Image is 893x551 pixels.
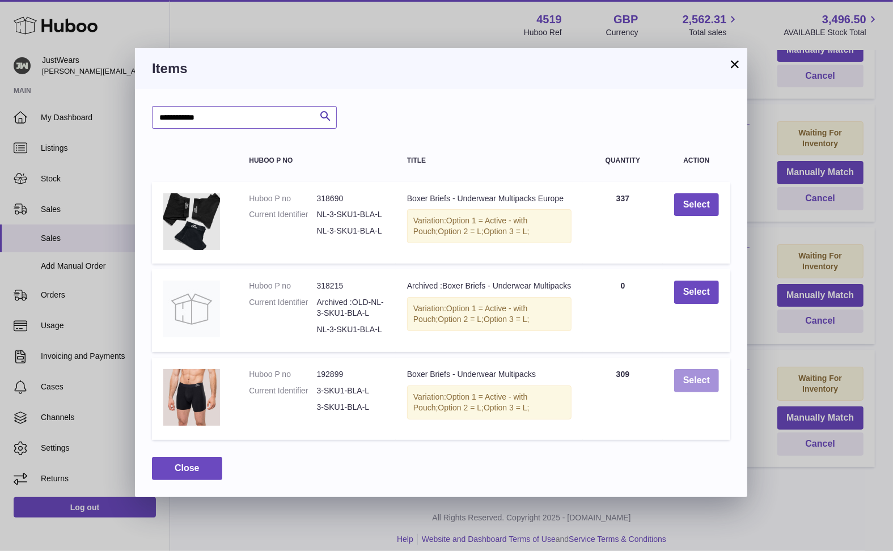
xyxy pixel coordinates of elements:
img: Boxer Briefs - Underwear Multipacks Europe [163,193,220,250]
img: Boxer Briefs - Underwear Multipacks [163,369,220,426]
div: Variation: [407,297,572,331]
div: Variation: [407,385,572,419]
th: Quantity [583,146,663,176]
dd: NL-3-SKU1-BLA-L [317,209,384,220]
span: Option 3 = L; [484,315,530,324]
dt: Huboo P no [249,369,316,380]
span: Option 2 = L; [438,403,484,412]
th: Title [396,146,583,176]
td: 337 [583,182,663,264]
span: Close [175,463,200,473]
dd: NL-3-SKU1-BLA-L [317,226,384,236]
dd: 318690 [317,193,384,204]
th: Action [663,146,730,176]
img: Archived :Boxer Briefs - Underwear Multipacks [163,281,220,337]
span: Option 1 = Active - with Pouch; [413,216,528,236]
th: Huboo P no [238,146,396,176]
dt: Huboo P no [249,193,316,204]
dd: 3-SKU1-BLA-L [317,385,384,396]
span: Option 1 = Active - with Pouch; [413,304,528,324]
dt: Current Identifier [249,297,316,319]
div: Variation: [407,209,572,243]
div: Archived :Boxer Briefs - Underwear Multipacks [407,281,572,291]
dd: Archived :OLD-NL-3-SKU1-BLA-L [317,297,384,319]
button: Select [674,369,719,392]
dt: Current Identifier [249,385,316,396]
dd: 3-SKU1-BLA-L [317,402,384,413]
dd: 192899 [317,369,384,380]
h3: Items [152,60,730,78]
td: 0 [583,269,663,352]
span: Option 2 = L; [438,315,484,324]
span: Option 2 = L; [438,227,484,236]
dd: NL-3-SKU1-BLA-L [317,324,384,335]
span: Option 1 = Active - with Pouch; [413,392,528,412]
dt: Huboo P no [249,281,316,291]
div: Boxer Briefs - Underwear Multipacks [407,369,572,380]
dd: 318215 [317,281,384,291]
div: Boxer Briefs - Underwear Multipacks Europe [407,193,572,204]
dt: Current Identifier [249,209,316,220]
button: Select [674,193,719,217]
span: Option 3 = L; [484,403,530,412]
td: 309 [583,358,663,440]
button: Close [152,457,222,480]
button: Select [674,281,719,304]
span: Option 3 = L; [484,227,530,236]
button: × [728,57,742,71]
